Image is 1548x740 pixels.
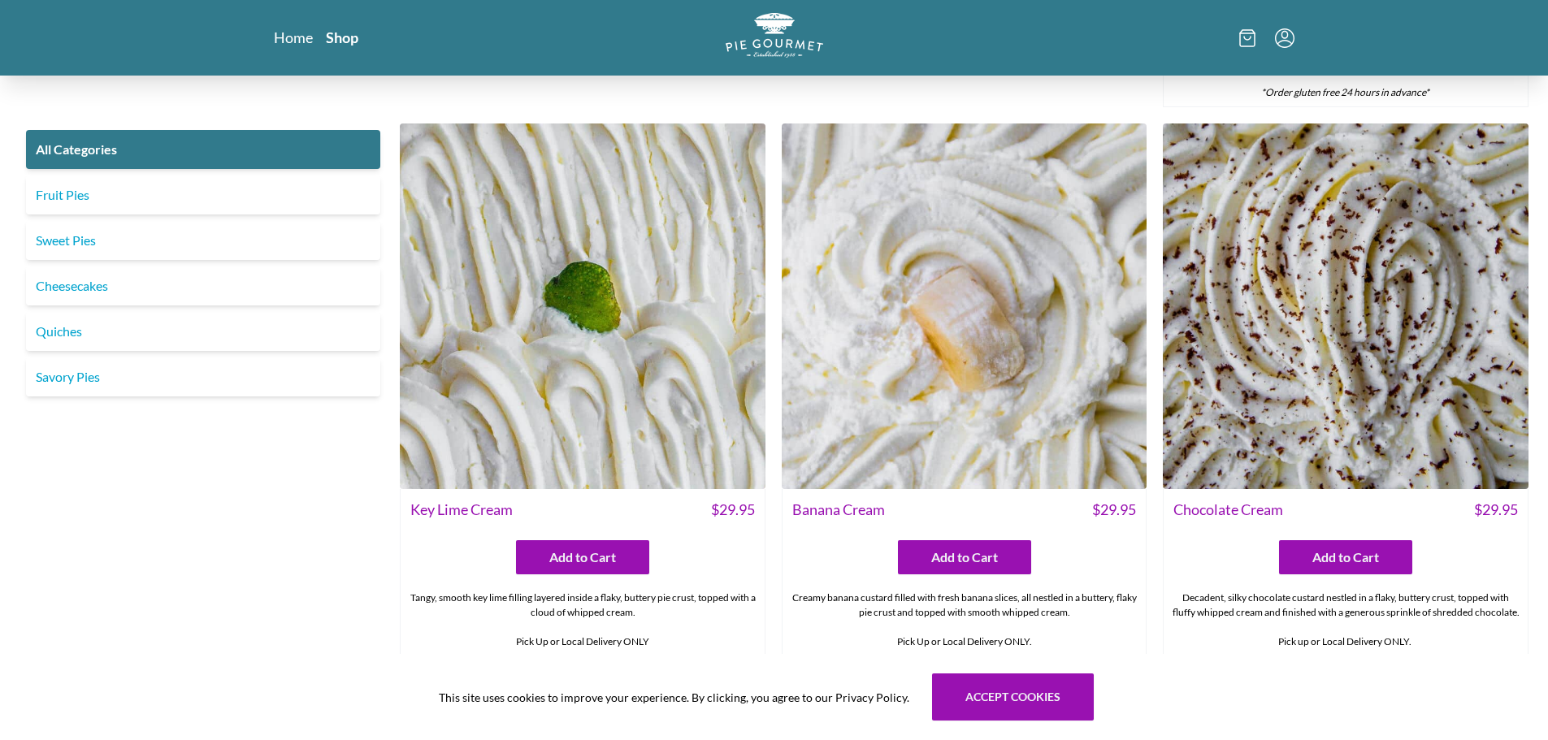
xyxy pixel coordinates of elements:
img: Banana Cream [782,123,1147,489]
button: Add to Cart [516,540,649,574]
button: Accept cookies [932,673,1094,721]
span: Add to Cart [549,547,616,567]
img: Chocolate Cream [1163,123,1528,489]
button: Add to Cart [898,540,1031,574]
a: Fruit Pies [26,175,380,214]
a: Savory Pies [26,357,380,396]
div: Tangy, smooth key lime filling layered inside a flaky, buttery pie crust, topped with a cloud of ... [401,584,765,685]
span: Key Lime Cream [410,499,513,521]
img: logo [726,13,823,58]
span: $ 29.95 [1474,499,1518,521]
img: Key Lime Cream [400,123,765,489]
span: $ 29.95 [1092,499,1136,521]
span: Add to Cart [931,547,998,567]
span: This site uses cookies to improve your experience. By clicking, you agree to our Privacy Policy. [439,689,909,706]
span: Banana Cream [792,499,885,521]
a: All Categories [26,130,380,169]
a: Quiches [26,312,380,351]
span: Add to Cart [1312,547,1379,567]
span: Chocolate Cream [1173,499,1283,521]
button: Add to Cart [1279,540,1412,574]
a: Home [274,28,313,47]
a: Shop [326,28,358,47]
a: Cheesecakes [26,266,380,305]
div: Creamy banana custard filled with fresh banana slices, all nestled in a buttery, flaky pie crust ... [783,584,1147,670]
a: Logo [726,13,823,63]
span: $ 29.95 [711,499,755,521]
button: Menu [1275,28,1294,48]
em: *Order gluten free 24 hours in advance* [1261,86,1429,98]
div: Decadent, silky chocolate custard nestled in a flaky, buttery crust, topped with fluffy whipped c... [1164,584,1528,656]
a: Sweet Pies [26,221,380,260]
